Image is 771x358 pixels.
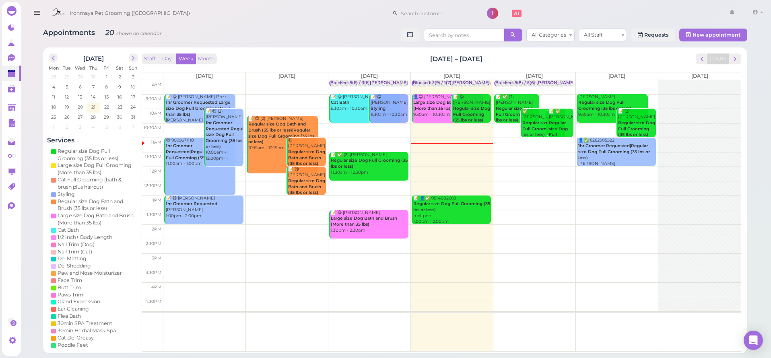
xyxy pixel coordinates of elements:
[144,125,161,130] span: 10:30am
[443,73,460,79] span: [DATE]
[63,65,71,71] span: Tue
[58,291,83,298] div: Paws Trim
[150,111,161,116] span: 10am
[130,83,136,91] span: 10
[64,113,70,121] span: 26
[90,93,96,101] span: 14
[744,331,763,350] div: Open Intercom Messenger
[64,103,70,111] span: 19
[166,100,231,117] b: 1hr Groomer Requested|Large size Dog Full Grooming (More than 35 lbs)
[495,94,539,130] div: 📝 ✅ (3) [PERSON_NAME] 9:30am - 10:30am
[52,123,55,131] span: 1
[618,120,655,137] b: Regular size Dog Full Grooming (35 lbs or less)
[58,277,82,284] div: Face Trim
[103,65,109,71] span: Fri
[206,120,247,149] b: 1hr Groomer Requested|Regular size Dog Full Grooming (35 lbs or less)
[150,169,161,174] span: 12pm
[117,93,123,101] span: 16
[331,100,349,105] b: Cat Bath
[288,138,326,179] div: 😋 [PERSON_NAME] 11:00am - 12:00pm
[142,53,158,64] button: Staff
[78,123,82,131] span: 3
[43,28,97,37] span: Appointments
[453,94,491,130] div: 📝 😋 [PERSON_NAME] 9:30am - 10:30am
[151,140,161,145] span: 11am
[151,284,161,290] span: 4pm
[103,113,110,121] span: 29
[413,201,490,212] b: Regular size Dog Full Grooming (35 lbs or less)
[64,93,70,101] span: 12
[49,53,58,62] button: prev
[166,201,217,206] b: 1hr Groomer Requested
[578,100,631,111] b: Regular size Dog Full Grooming (35 lbs or less)
[58,241,95,248] div: Nail Trim (Dog)
[58,162,136,176] div: Large size Dog Full Grooming (More than 35 lbs)
[103,103,110,111] span: 22
[398,7,476,20] input: Search customer
[146,212,161,217] span: 1:30pm
[65,83,69,91] span: 5
[130,113,136,121] span: 31
[105,73,108,80] span: 1
[729,53,741,64] button: next
[129,65,137,71] span: Sun
[58,212,136,226] div: Large size Dog Bath and Brush (More than 35 lbs)
[430,54,482,64] h2: [DATE] – [DATE]
[522,109,565,144] div: ✅ [PERSON_NAME] 10:00am - 11:00am
[75,65,85,71] span: Wed
[371,106,385,111] b: Styling
[549,120,571,155] b: Regular size Dog Full Grooming (35 lbs or less)
[330,80,439,86] div: Blocked: 5(6) / 3(6)[PERSON_NAME] • appointment
[64,73,70,80] span: 29
[693,32,740,38] span: New appointment
[331,158,408,169] b: Regular size Dog Full Grooming (35 lbs or less)
[152,82,161,87] span: 9am
[165,94,235,130] div: 📝 😋 [PERSON_NAME] Press [PERSON_NAME] 9:30am - 10:30am
[105,123,109,131] span: 5
[330,152,408,176] div: 📝 ✅ (2) [PERSON_NAME] 11:30am - 12:30pm
[165,138,235,167] div: 😋 9099671118 11:00am - 1:00pm
[58,298,100,305] div: Gland Expression
[118,73,122,80] span: 2
[58,234,112,241] div: 1/2 Inch+ Body Length
[166,143,228,160] b: 1hr Groomer Requested|Regular size Dog Full Grooming (35 lbs or less)
[631,29,675,41] a: Requests
[413,100,480,111] b: Large size Dog Bath and Brush (More than 35 lbs)
[413,80,560,86] div: Blocked: 3(9) / 1(7)[PERSON_NAME],[PERSON_NAME] • appointment
[58,334,94,342] div: Cat De-Greasy
[608,73,625,79] span: [DATE]
[578,94,648,118] div: [PERSON_NAME] 9:30am - 10:30am
[118,123,122,131] span: 6
[330,94,400,112] div: 📝 😋 [PERSON_NAME] 9:30am - 10:30am
[578,138,656,173] div: 👤✅ 6262905522 [PERSON_NAME] 11:00am - 12:00pm
[50,113,57,121] span: 25
[131,123,135,131] span: 7
[83,53,104,62] h2: [DATE]
[130,103,136,111] span: 24
[370,94,408,118] div: 📝 😋 [PERSON_NAME] 9:30am - 10:30am
[58,226,79,234] div: Cat Bath
[104,83,109,91] span: 8
[145,299,161,304] span: 4:30pm
[58,313,81,320] div: Flea Bath
[91,103,96,111] span: 21
[288,167,326,202] div: 📝 😋 [PERSON_NAME] 12:00pm - 1:00pm
[116,65,124,71] span: Sat
[49,65,59,71] span: Mon
[51,93,56,101] span: 11
[196,73,213,79] span: [DATE]
[77,93,83,101] span: 13
[453,106,490,123] b: Regular size Dog Full Grooming (35 lbs or less)
[78,83,82,91] span: 6
[91,83,95,91] span: 7
[58,270,122,277] div: Paw and Nose Moisturizer
[196,53,217,64] button: Month
[248,116,318,151] div: 📝 😋 (2) [PERSON_NAME] 10:15am - 12:15pm
[707,53,729,64] button: [DATE]
[58,284,81,291] div: Butt Trim
[91,123,95,131] span: 4
[118,83,122,91] span: 9
[77,73,84,80] span: 30
[50,73,57,80] span: 28
[144,183,161,188] span: 12:30pm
